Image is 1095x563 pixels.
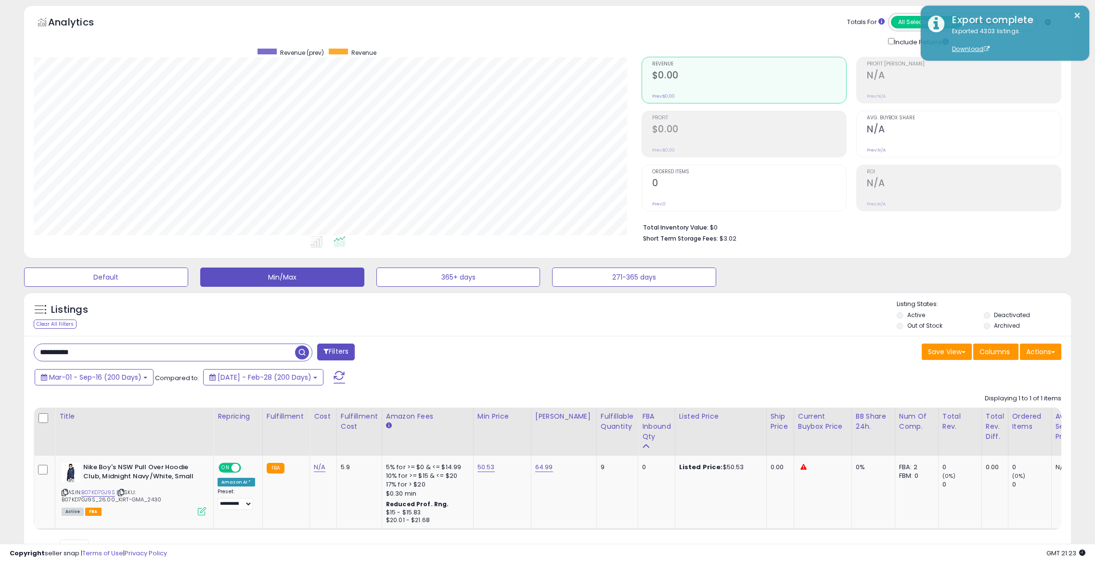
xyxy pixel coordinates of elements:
div: [PERSON_NAME] [535,411,593,422]
span: Revenue [351,49,376,57]
div: Displaying 1 to 1 of 1 items [985,394,1061,403]
button: Actions [1020,344,1061,360]
div: Fulfillment [267,411,306,422]
div: Exported 4303 listings. [945,27,1082,54]
span: Mar-01 - Sep-16 (200 Days) [49,372,142,382]
b: Reduced Prof. Rng. [386,500,449,508]
small: (0%) [1012,472,1026,480]
span: Revenue (prev) [280,49,324,57]
a: N/A [314,462,325,472]
div: Current Buybox Price [798,411,848,432]
div: Title [59,411,209,422]
a: Privacy Policy [125,549,167,558]
div: Ordered Items [1012,411,1047,432]
span: ON [219,464,232,472]
div: 5% for >= $0 & <= $14.99 [386,463,466,472]
div: $50.53 [679,463,759,472]
b: Short Term Storage Fees: [643,234,718,243]
small: Amazon Fees. [386,422,392,430]
div: 9 [601,463,631,472]
span: Avg. Buybox Share [867,115,1061,121]
button: Min/Max [200,268,364,287]
button: × [1073,10,1081,22]
a: 64.99 [535,462,553,472]
small: Prev: N/A [867,93,886,99]
small: Prev: $0.00 [652,93,675,99]
span: ROI [867,169,1061,175]
div: BB Share 24h. [856,411,891,432]
div: Totals For [847,18,885,27]
div: 0.00 [986,463,1001,472]
a: B07KD7GJ9S [81,488,115,497]
button: All Selected Listings [891,16,963,28]
div: Amazon Fees [386,411,469,422]
strong: Copyright [10,549,45,558]
div: Fulfillable Quantity [601,411,634,432]
a: Terms of Use [82,549,123,558]
div: Preset: [218,488,255,510]
div: Export complete [945,13,1082,27]
div: FBA: 2 [899,463,931,472]
div: FBM: 0 [899,472,931,480]
div: Num of Comp. [899,411,934,432]
span: Show: entries [41,543,110,552]
div: Cost [314,411,333,422]
div: Avg Selling Price [1056,411,1091,442]
div: 0.00 [771,463,786,472]
a: Download [952,45,990,53]
button: Filters [317,344,355,360]
div: Repricing [218,411,258,422]
p: Listing States: [897,300,1071,309]
div: $0.30 min [386,489,466,498]
label: Archived [994,321,1020,330]
button: Default [24,268,188,287]
a: 50.53 [477,462,495,472]
small: Prev: $0.00 [652,147,675,153]
h2: N/A [867,178,1061,191]
button: 271-365 days [552,268,716,287]
span: FBA [85,508,102,516]
div: Ship Price [771,411,790,432]
div: Include Returns [881,36,960,47]
span: Profit [PERSON_NAME] [867,62,1061,67]
small: Prev: 0 [652,201,666,207]
span: 2025-09-17 21:23 GMT [1046,549,1085,558]
button: Columns [973,344,1018,360]
li: $0 [643,221,1054,232]
label: Deactivated [994,311,1030,319]
div: 0 [1012,480,1051,489]
div: Fulfillment Cost [341,411,378,432]
div: $15 - $15.83 [386,509,466,517]
h2: $0.00 [652,124,846,137]
div: 17% for > $20 [386,480,466,489]
span: | SKU: B07KD7GJ9S_26.00_KIRT-GMA_2430 [62,488,161,503]
small: (0%) [942,472,956,480]
div: 0 [1012,463,1051,472]
span: Columns [979,347,1010,357]
h5: Listings [51,303,88,317]
span: OFF [240,464,255,472]
div: seller snap | | [10,549,167,558]
span: All listings currently available for purchase on Amazon [62,508,84,516]
b: Listed Price: [679,462,723,472]
div: FBA inbound Qty [642,411,671,442]
small: Prev: N/A [867,201,886,207]
h2: $0.00 [652,70,846,83]
div: Min Price [477,411,527,422]
h2: N/A [867,124,1061,137]
div: Listed Price [679,411,762,422]
h2: N/A [867,70,1061,83]
div: Clear All Filters [34,320,77,329]
label: Out of Stock [907,321,942,330]
div: 10% for >= $15 & <= $20 [386,472,466,480]
b: Nike Boy's NSW Pull Over Hoodie Club, Midnight Navy/White, Small [83,463,200,483]
span: Compared to: [155,373,199,383]
span: $3.02 [720,234,736,243]
small: FBA [267,463,284,473]
small: Prev: N/A [867,147,886,153]
h5: Analytics [48,15,113,31]
div: 0 [642,463,668,472]
b: Total Inventory Value: [643,223,709,231]
div: 0% [856,463,888,472]
button: 365+ days [376,268,541,287]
